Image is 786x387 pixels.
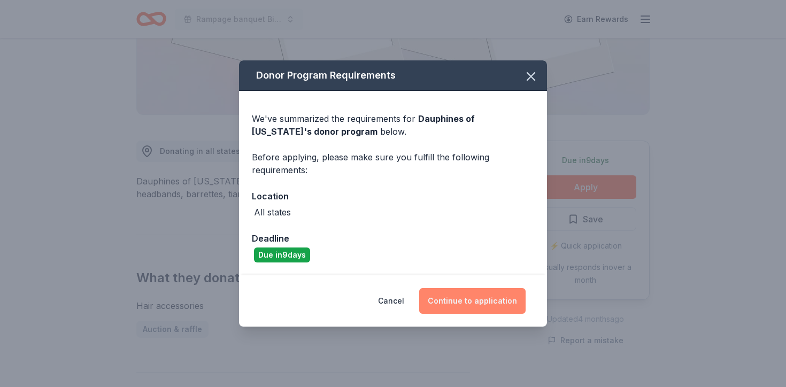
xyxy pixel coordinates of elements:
[252,151,534,176] div: Before applying, please make sure you fulfill the following requirements:
[252,112,534,138] div: We've summarized the requirements for below.
[239,60,547,91] div: Donor Program Requirements
[252,231,534,245] div: Deadline
[378,288,404,314] button: Cancel
[252,189,534,203] div: Location
[419,288,526,314] button: Continue to application
[254,206,291,219] div: All states
[254,247,310,262] div: Due in 9 days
